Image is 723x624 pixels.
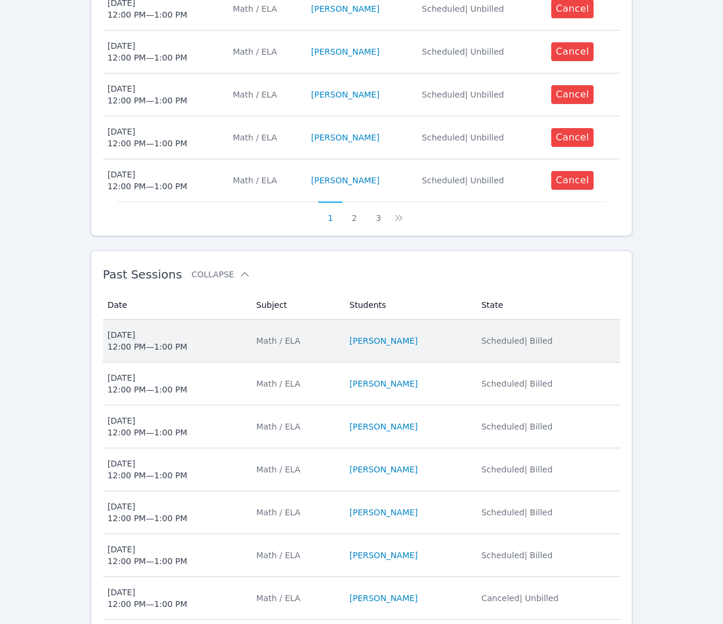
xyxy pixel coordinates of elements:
[108,458,188,481] div: [DATE] 12:00 PM — 1:00 PM
[349,592,418,604] a: [PERSON_NAME]
[233,175,297,186] div: Math / ELA
[311,89,379,100] a: [PERSON_NAME]
[256,506,336,518] div: Math / ELA
[256,464,336,475] div: Math / ELA
[551,42,594,61] button: Cancel
[249,291,343,320] th: Subject
[481,336,552,345] span: Scheduled | Billed
[103,291,249,320] th: Date
[422,133,504,142] span: Scheduled | Unbilled
[103,448,621,491] tr: [DATE]12:00 PM—1:00 PMMath / ELA[PERSON_NAME]Scheduled| Billed
[349,378,418,390] a: [PERSON_NAME]
[481,508,552,517] span: Scheduled | Billed
[256,592,336,604] div: Math / ELA
[191,269,250,280] button: Collapse
[422,90,504,99] span: Scheduled | Unbilled
[422,47,504,56] span: Scheduled | Unbilled
[551,85,594,104] button: Cancel
[103,116,621,159] tr: [DATE]12:00 PM—1:00 PMMath / ELA[PERSON_NAME]Scheduled| UnbilledCancel
[481,593,558,603] span: Canceled | Unbilled
[108,169,188,192] div: [DATE] 12:00 PM — 1:00 PM
[422,176,504,185] span: Scheduled | Unbilled
[103,267,182,281] span: Past Sessions
[256,421,336,432] div: Math / ELA
[311,132,379,143] a: [PERSON_NAME]
[108,372,188,395] div: [DATE] 12:00 PM — 1:00 PM
[474,291,620,320] th: State
[311,175,379,186] a: [PERSON_NAME]
[551,171,594,190] button: Cancel
[108,544,188,567] div: [DATE] 12:00 PM — 1:00 PM
[349,464,418,475] a: [PERSON_NAME]
[342,202,367,224] button: 2
[256,549,336,561] div: Math / ELA
[481,465,552,474] span: Scheduled | Billed
[108,415,188,438] div: [DATE] 12:00 PM — 1:00 PM
[233,132,297,143] div: Math / ELA
[349,335,418,347] a: [PERSON_NAME]
[108,40,188,63] div: [DATE] 12:00 PM — 1:00 PM
[551,128,594,147] button: Cancel
[481,379,552,388] span: Scheduled | Billed
[256,378,336,390] div: Math / ELA
[256,335,336,347] div: Math / ELA
[311,46,379,58] a: [PERSON_NAME]
[108,501,188,524] div: [DATE] 12:00 PM — 1:00 PM
[108,126,188,149] div: [DATE] 12:00 PM — 1:00 PM
[233,89,297,100] div: Math / ELA
[233,46,297,58] div: Math / ELA
[349,506,418,518] a: [PERSON_NAME]
[108,83,188,106] div: [DATE] 12:00 PM — 1:00 PM
[103,405,621,448] tr: [DATE]12:00 PM—1:00 PMMath / ELA[PERSON_NAME]Scheduled| Billed
[103,491,621,534] tr: [DATE]12:00 PM—1:00 PMMath / ELA[PERSON_NAME]Scheduled| Billed
[367,202,391,224] button: 3
[233,3,297,15] div: Math / ELA
[103,577,621,620] tr: [DATE]12:00 PM—1:00 PMMath / ELA[PERSON_NAME]Canceled| Unbilled
[108,329,188,353] div: [DATE] 12:00 PM — 1:00 PM
[103,159,621,202] tr: [DATE]12:00 PM—1:00 PMMath / ELA[PERSON_NAME]Scheduled| UnbilledCancel
[481,422,552,431] span: Scheduled | Billed
[318,202,342,224] button: 1
[103,320,621,363] tr: [DATE]12:00 PM—1:00 PMMath / ELA[PERSON_NAME]Scheduled| Billed
[422,4,504,14] span: Scheduled | Unbilled
[103,31,621,73] tr: [DATE]12:00 PM—1:00 PMMath / ELA[PERSON_NAME]Scheduled| UnbilledCancel
[108,586,188,610] div: [DATE] 12:00 PM — 1:00 PM
[349,549,418,561] a: [PERSON_NAME]
[103,363,621,405] tr: [DATE]12:00 PM—1:00 PMMath / ELA[PERSON_NAME]Scheduled| Billed
[103,73,621,116] tr: [DATE]12:00 PM—1:00 PMMath / ELA[PERSON_NAME]Scheduled| UnbilledCancel
[311,3,379,15] a: [PERSON_NAME]
[481,551,552,560] span: Scheduled | Billed
[349,421,418,432] a: [PERSON_NAME]
[103,534,621,577] tr: [DATE]12:00 PM—1:00 PMMath / ELA[PERSON_NAME]Scheduled| Billed
[342,291,474,320] th: Students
